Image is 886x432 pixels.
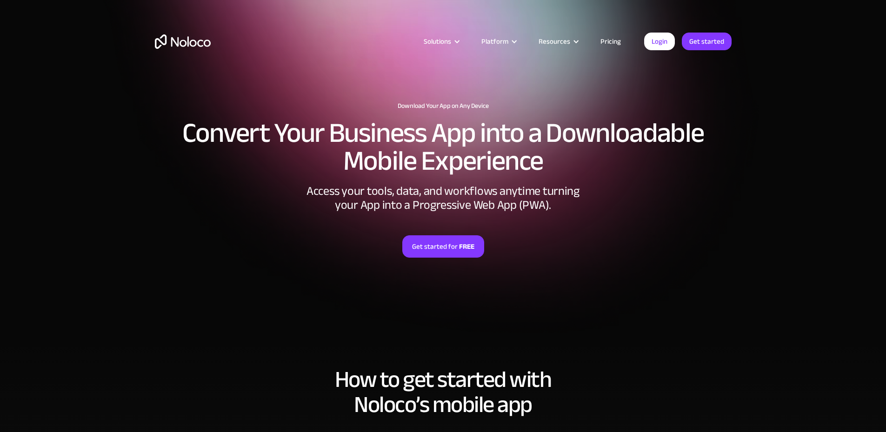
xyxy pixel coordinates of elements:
a: Get started [682,33,732,50]
div: Solutions [424,35,451,47]
div: Resources [539,35,570,47]
a: Pricing [589,35,633,47]
strong: FREE [459,240,474,253]
div: Access your tools, data, and workflows anytime turning your App into a Progressive Web App (PWA). [304,184,583,212]
a: home [155,34,211,49]
div: Platform [481,35,508,47]
h2: Convert Your Business App into a Downloadable Mobile Experience [155,119,732,175]
h2: How to get started with Noloco’s mobile app [155,367,732,417]
a: Login [644,33,675,50]
div: Solutions [412,35,470,47]
div: Platform [470,35,527,47]
a: Get started forFREE [402,235,484,258]
h1: Download Your App on Any Device [155,102,732,110]
div: Resources [527,35,589,47]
